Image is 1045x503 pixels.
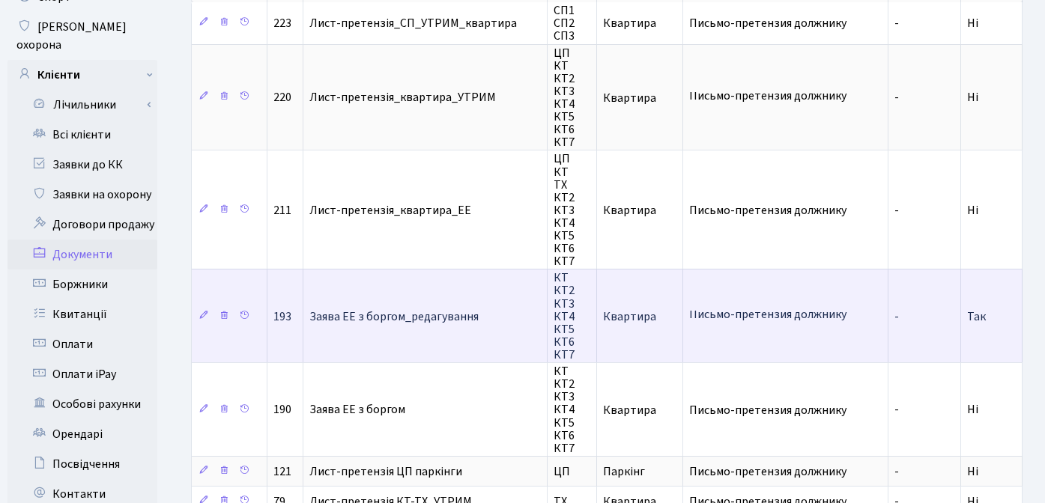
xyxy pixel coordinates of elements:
[967,15,978,31] span: Ні
[689,404,882,416] span: Письмо-претензия должнику
[689,204,882,216] span: Письмо-претензия должнику
[7,120,157,150] a: Всі клієнти
[894,202,899,219] span: -
[689,92,882,104] span: Письмо-претензия должнику
[7,299,157,329] a: Квитанції
[7,240,157,269] a: Документи
[554,363,575,457] span: КТ КТ2 КТ3 КТ4 КТ5 КТ6 КТ7
[554,151,575,270] span: ЦП КТ ТХ КТ2 КТ3 КТ4 КТ5 КТ6 КТ7
[7,210,157,240] a: Договори продажу
[273,463,291,480] span: 121
[554,463,570,480] span: ЦП
[554,2,575,44] span: СП1 СП2 СП3
[7,389,157,419] a: Особові рахунки
[967,90,978,106] span: Ні
[17,90,157,120] a: Лічильники
[7,449,157,479] a: Посвідчення
[603,404,676,416] span: Квартира
[273,90,291,106] span: 220
[7,419,157,449] a: Орендарі
[967,463,978,480] span: Ні
[689,17,882,29] span: Письмо-претензия должнику
[273,402,291,418] span: 190
[7,180,157,210] a: Заявки на охорону
[894,15,899,31] span: -
[967,308,986,325] span: Так
[273,202,291,219] span: 211
[603,17,676,29] span: Квартира
[554,269,575,363] span: КТ КТ2 КТ3 КТ4 КТ5 КТ6 КТ7
[603,204,676,216] span: Квартира
[7,60,157,90] a: Клієнти
[309,402,405,418] span: Заява ЕЕ з боргом
[7,269,157,299] a: Боржники
[273,308,291,325] span: 193
[7,150,157,180] a: Заявки до КК
[309,308,479,325] span: Заява ЕЕ з боргом_редагування
[309,90,496,106] span: Лист-претензія_квартира_УТРИМ
[603,92,676,104] span: Квартира
[689,311,882,323] span: Письмо-претензия должнику
[7,12,157,60] a: [PERSON_NAME] охорона
[273,15,291,31] span: 223
[967,202,978,219] span: Ні
[894,90,899,106] span: -
[7,329,157,359] a: Оплати
[603,311,676,323] span: Квартира
[309,202,471,219] span: Лист-претензія_квартира_ЕЕ
[894,402,899,418] span: -
[894,308,899,325] span: -
[967,402,978,418] span: Ні
[603,466,676,478] span: Паркінг
[309,15,517,31] span: Лист-претензія_СП_УТРИМ_квартира
[689,466,882,478] span: Письмо-претензия должнику
[554,45,575,151] span: ЦП КТ КТ2 КТ3 КТ4 КТ5 КТ6 КТ7
[309,463,462,480] span: Лист-претензія ЦП паркінги
[894,463,899,480] span: -
[7,359,157,389] a: Оплати iPay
